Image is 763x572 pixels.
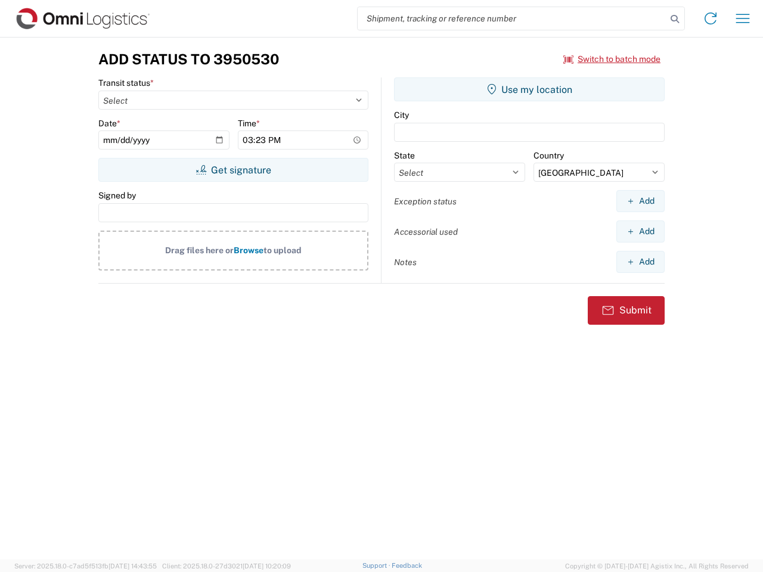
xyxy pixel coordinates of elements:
span: Browse [234,245,263,255]
span: Drag files here or [165,245,234,255]
span: to upload [263,245,302,255]
button: Submit [588,296,665,325]
label: Notes [394,257,417,268]
label: Transit status [98,77,154,88]
label: Exception status [394,196,457,207]
span: Server: 2025.18.0-c7ad5f513fb [14,562,157,570]
a: Support [362,562,392,569]
button: Add [616,251,665,273]
input: Shipment, tracking or reference number [358,7,666,30]
label: Date [98,118,120,129]
button: Switch to batch mode [563,49,660,69]
label: Time [238,118,260,129]
a: Feedback [392,562,422,569]
span: [DATE] 14:43:55 [108,562,157,570]
button: Add [616,220,665,243]
button: Add [616,190,665,212]
label: City [394,110,409,120]
span: Copyright © [DATE]-[DATE] Agistix Inc., All Rights Reserved [565,561,749,571]
span: [DATE] 10:20:09 [243,562,291,570]
button: Get signature [98,158,368,182]
h3: Add Status to 3950530 [98,51,279,68]
span: Client: 2025.18.0-27d3021 [162,562,291,570]
label: Signed by [98,190,136,201]
label: Country [534,150,564,161]
label: Accessorial used [394,226,458,237]
label: State [394,150,415,161]
button: Use my location [394,77,665,101]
